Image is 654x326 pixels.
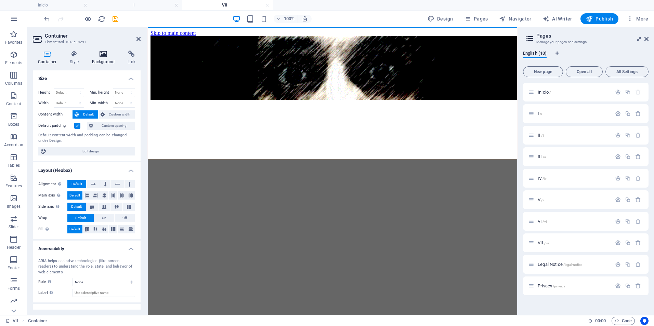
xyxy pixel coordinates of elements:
[625,283,631,289] div: Duplicate
[553,284,565,288] span: /privacy
[38,203,67,211] label: Side axis
[65,51,87,65] h4: Style
[600,318,601,323] span: :
[90,101,113,105] label: Min. width
[5,81,22,86] p: Columns
[38,133,135,144] div: Default content width and padding can be changed under Design.
[544,241,549,245] span: /vii
[5,317,18,325] a: Click to cancel selection. Double-click to open Pages
[538,90,551,95] span: Click to open page
[38,110,73,119] label: Content width
[67,203,86,211] button: Default
[538,154,546,159] span: Click to open page
[612,317,635,325] button: Code
[87,122,135,130] button: Custom spacing
[540,112,542,116] span: /i
[536,219,612,223] div: VI/vi
[566,66,603,77] button: Open all
[625,218,631,224] div: Duplicate
[38,225,67,233] label: Fill
[615,89,621,95] div: Settings
[115,214,135,222] button: Off
[625,197,631,203] div: Duplicate
[71,203,82,211] span: Default
[98,15,106,23] i: Reload page
[605,66,649,77] button: All Settings
[542,220,546,223] span: /vi
[8,122,19,127] p: Boxes
[526,70,560,74] span: New page
[586,15,613,22] span: Publish
[302,16,308,22] i: On resize automatically adjust zoom level to fit chosen device.
[182,1,273,9] h4: VII
[67,214,94,222] button: Default
[69,225,80,233] span: Default
[541,134,544,137] span: /ii
[38,122,74,130] label: Default padding
[425,13,456,24] button: Design
[69,191,80,200] span: Default
[122,51,141,65] h4: Link
[7,204,21,209] p: Images
[538,133,544,138] span: Click to open page
[542,15,572,22] span: AI Writer
[111,15,119,23] button: save
[38,180,67,188] label: Alignment
[71,180,82,188] span: Default
[43,15,51,23] i: Undo: Change image (Ctrl+Z)
[38,258,135,275] div: ARIA helps assistive technologies (like screen readers) to understand the role, state, and behavi...
[33,51,65,65] h4: Container
[499,15,532,22] span: Navigator
[94,214,114,222] button: On
[542,177,546,180] span: /iv
[540,13,575,24] button: AI Writer
[615,240,621,246] div: Settings
[536,198,612,202] div: V/v
[4,306,23,312] p: Marketing
[28,317,47,325] nav: breadcrumb
[274,15,298,23] button: 100%
[538,240,549,245] span: VII
[536,241,612,245] div: VII/vii
[609,70,645,74] span: All Settings
[99,110,135,119] button: Custom width
[8,286,20,291] p: Forms
[428,15,453,22] span: Design
[496,13,534,24] button: Navigator
[536,133,612,137] div: II/ii
[536,284,612,288] div: Privacy/privacy
[73,289,135,297] input: Use a descriptive name
[38,278,53,286] span: Role
[549,91,551,94] span: /
[8,265,20,271] p: Footer
[33,304,141,316] h4: Shape Dividers
[635,218,641,224] div: Remove
[538,197,544,202] span: Click to open page
[569,70,600,74] span: Open all
[90,91,113,94] label: Min. height
[38,101,54,105] label: Width
[464,15,488,22] span: Pages
[541,198,544,202] span: /v
[33,162,141,175] h4: Layout (Flexbox)
[635,132,641,138] div: Remove
[536,33,649,39] h2: Pages
[635,240,641,246] div: Remove
[615,111,621,117] div: Settings
[615,175,621,181] div: Settings
[81,110,96,119] span: Default
[625,261,631,267] div: Duplicate
[425,13,456,24] div: Design (Ctrl+Alt+Y)
[102,214,106,222] span: On
[5,60,23,66] p: Elements
[627,15,648,22] span: More
[625,89,631,95] div: Duplicate
[635,111,641,117] div: Remove
[4,142,23,148] p: Accordion
[536,111,612,116] div: I/i
[6,101,21,107] p: Content
[33,241,141,253] h4: Accessibility
[112,15,119,23] i: Save (Ctrl+S)
[5,40,22,45] p: Favorites
[563,263,583,267] span: /legal-notice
